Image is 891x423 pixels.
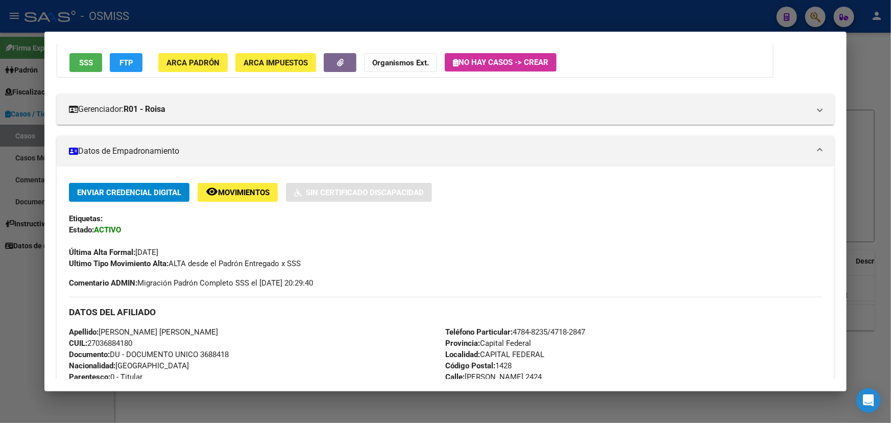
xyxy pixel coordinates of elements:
mat-icon: remove_red_eye [206,185,218,198]
strong: Código Postal: [446,361,496,370]
strong: Última Alta Formal: [69,248,135,257]
strong: Documento: [69,350,110,359]
button: Organismos Ext. [364,53,437,72]
span: Capital Federal [446,339,532,348]
span: Enviar Credencial Digital [77,188,181,197]
span: 1428 [446,361,512,370]
span: SSS [79,58,93,67]
button: FTP [110,53,142,72]
strong: Ultimo Tipo Movimiento Alta: [69,259,168,268]
span: No hay casos -> Crear [453,58,548,67]
span: [PERSON_NAME] [PERSON_NAME] [69,327,218,337]
strong: Calle: [446,372,465,382]
span: DU - DOCUMENTO UNICO 3688418 [69,350,229,359]
h3: DATOS DEL AFILIADO [69,307,822,318]
strong: Teléfono Particular: [446,327,513,337]
span: [DATE] [69,248,158,257]
span: [GEOGRAPHIC_DATA] [69,361,189,370]
strong: Apellido: [69,327,99,337]
strong: Parentesco: [69,372,110,382]
span: Migración Padrón Completo SSS el [DATE] 20:29:40 [69,277,313,289]
strong: Nacionalidad: [69,361,115,370]
button: Movimientos [198,183,278,202]
span: 0 - Titular [69,372,142,382]
button: Sin Certificado Discapacidad [286,183,432,202]
button: ARCA Impuestos [235,53,316,72]
mat-expansion-panel-header: Gerenciador:R01 - Roisa [57,94,834,125]
strong: Provincia: [446,339,480,348]
span: ARCA Impuestos [244,58,308,67]
mat-panel-title: Gerenciador: [69,103,810,115]
strong: Organismos Ext. [372,58,429,67]
button: ARCA Padrón [158,53,228,72]
span: FTP [119,58,133,67]
div: Open Intercom Messenger [856,388,881,413]
button: SSS [69,53,102,72]
strong: Comentario ADMIN: [69,278,137,288]
span: 4784-8235/4718-2847 [446,327,586,337]
strong: R01 - Roisa [124,103,165,115]
span: [PERSON_NAME] 2424 [446,372,542,382]
span: 27036884180 [69,339,132,348]
strong: Etiquetas: [69,214,103,223]
mat-expansion-panel-header: Datos de Empadronamiento [57,136,834,167]
span: Movimientos [218,188,270,197]
button: No hay casos -> Crear [445,53,557,72]
span: ARCA Padrón [166,58,220,67]
mat-panel-title: Datos de Empadronamiento [69,145,810,157]
strong: Estado: [69,225,94,234]
span: Sin Certificado Discapacidad [306,188,424,197]
strong: Localidad: [446,350,480,359]
button: Enviar Credencial Digital [69,183,189,202]
span: ALTA desde el Padrón Entregado x SSS [69,259,301,268]
strong: ACTIVO [94,225,121,234]
strong: CUIL: [69,339,87,348]
span: CAPITAL FEDERAL [446,350,545,359]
